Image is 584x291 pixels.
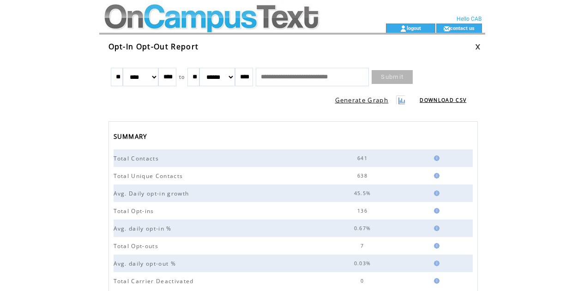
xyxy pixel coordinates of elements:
span: Total Unique Contacts [114,172,186,180]
span: Opt-In Opt-Out Report [108,42,199,52]
span: SUMMARY [114,130,150,145]
span: 7 [361,243,366,249]
a: Generate Graph [335,96,389,104]
span: Total Carrier Deactivated [114,277,196,285]
span: 0.67% [354,225,373,232]
span: to [179,74,185,80]
span: 0.03% [354,260,373,267]
img: help.gif [431,261,440,266]
a: DOWNLOAD CSV [420,97,466,103]
img: account_icon.gif [400,25,407,32]
img: contact_us_icon.gif [443,25,450,32]
span: 641 [357,155,370,161]
img: help.gif [431,173,440,178]
a: contact us [450,25,475,31]
span: 638 [357,172,370,179]
span: 0 [361,278,366,284]
img: help.gif [431,208,440,214]
span: Avg. daily opt-in % [114,225,174,232]
span: Total Opt-ins [114,207,157,215]
span: Avg. Daily opt-in growth [114,190,192,197]
span: Avg. daily opt-out % [114,260,179,267]
span: 45.5% [354,190,373,196]
span: Hello CAB [457,16,482,22]
span: 136 [357,208,370,214]
span: Total Contacts [114,154,162,162]
a: logout [407,25,421,31]
img: help.gif [431,226,440,231]
img: help.gif [431,190,440,196]
img: help.gif [431,155,440,161]
img: help.gif [431,243,440,249]
span: Total Opt-outs [114,242,161,250]
img: help.gif [431,278,440,284]
a: Submit [372,70,413,84]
